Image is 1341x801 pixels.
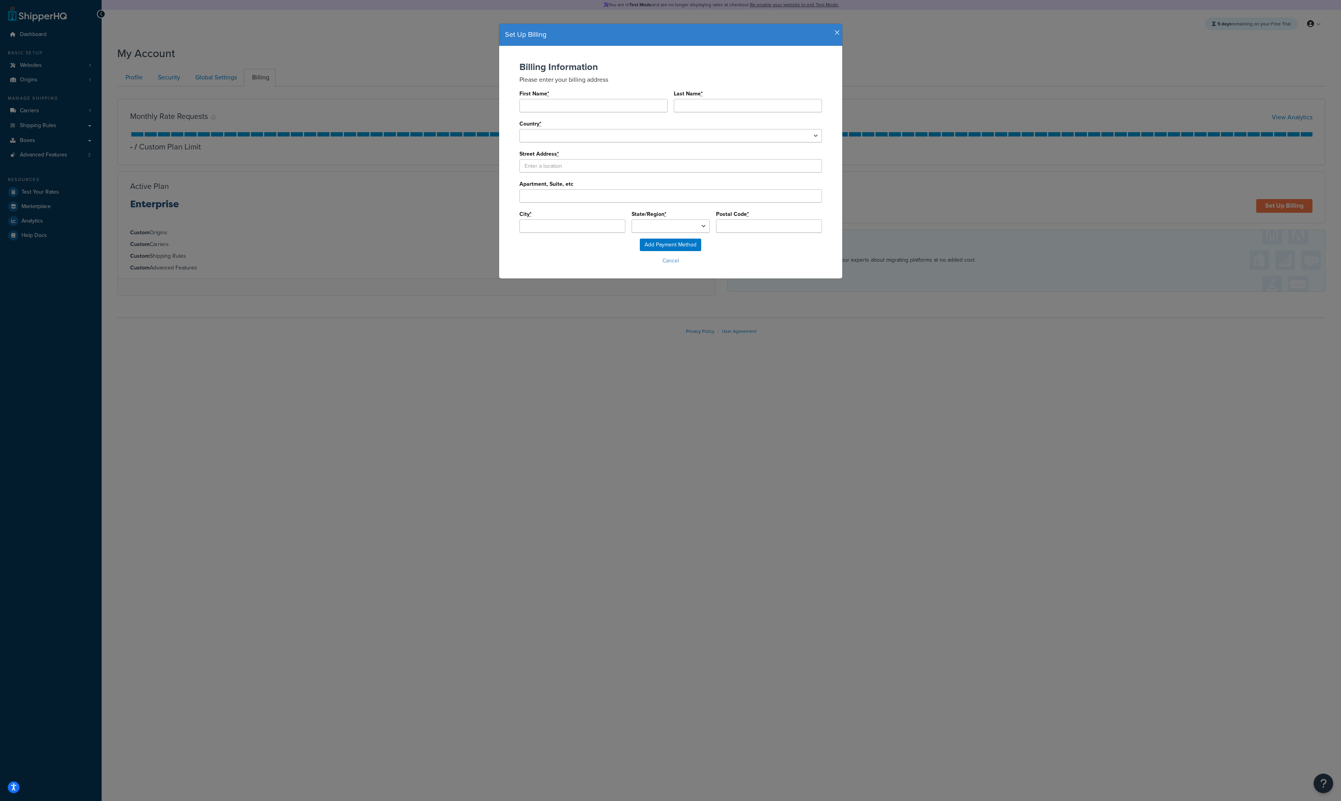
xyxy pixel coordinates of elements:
[632,211,667,217] label: State/Region
[507,255,834,267] button: Cancel
[547,90,549,98] abbr: required
[539,120,541,128] abbr: required
[519,62,822,72] h2: Billing Information
[519,181,573,187] label: Apartment, Suite, etc
[519,211,532,217] label: City
[519,121,542,127] label: Country
[519,75,822,84] p: Please enter your billing address
[747,210,749,218] abbr: required
[674,91,703,97] label: Last Name
[519,151,559,157] label: Street Address
[519,91,550,97] label: First Name
[557,150,559,158] abbr: required
[519,159,822,172] input: Enter a location
[664,210,666,218] abbr: required
[505,30,836,40] h4: Set Up Billing
[716,211,749,217] label: Postal Code
[701,90,703,98] abbr: required
[640,239,701,251] input: Add Payment Method
[530,210,532,218] abbr: required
